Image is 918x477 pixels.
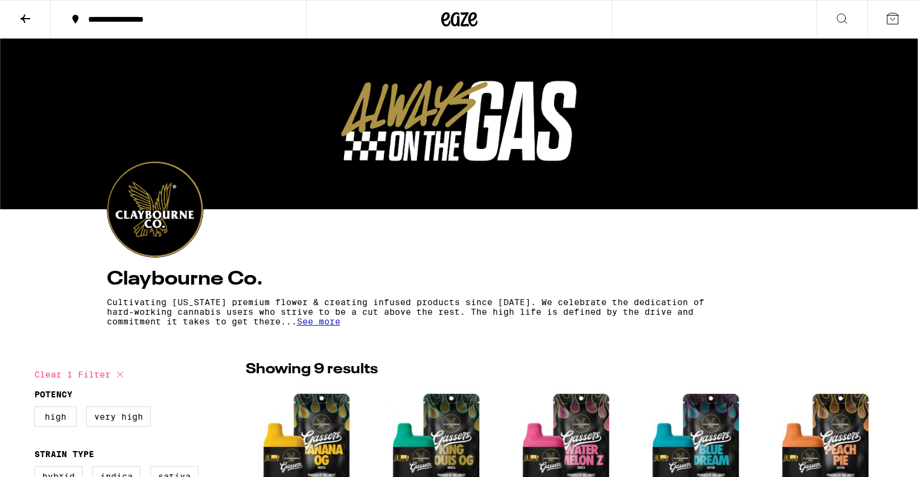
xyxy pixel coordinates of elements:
legend: Potency [34,390,72,399]
p: Cultivating [US_STATE] premium flower & creating infused products since [DATE]. We celebrate the ... [107,297,706,326]
h4: Claybourne Co. [107,270,812,289]
span: See more [297,317,340,326]
label: High [34,406,77,427]
img: Claybourne Co. logo [107,162,203,257]
p: Showing 9 results [246,359,378,380]
button: Clear 1 filter [34,359,127,390]
label: Very High [86,406,151,427]
legend: Strain Type [34,449,94,459]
